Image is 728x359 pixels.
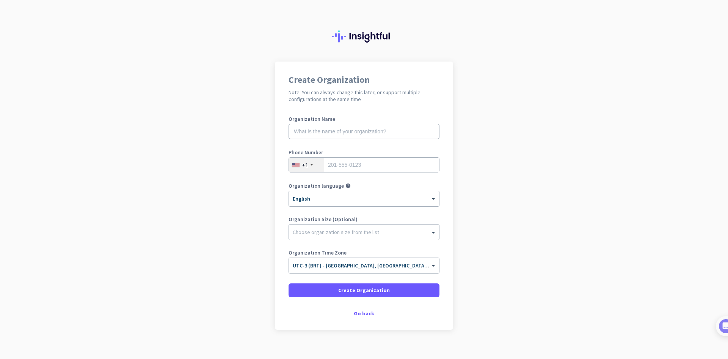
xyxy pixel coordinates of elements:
div: +1 [302,161,308,169]
h2: Note: You can always change this later, or support multiple configurations at the same time [289,89,439,103]
input: What is the name of your organization? [289,124,439,139]
i: help [345,183,351,188]
label: Phone Number [289,150,439,155]
label: Organization language [289,183,344,188]
input: 201-555-0123 [289,157,439,172]
button: Create Organization [289,283,439,297]
div: Go back [289,311,439,316]
span: Create Organization [338,286,390,294]
label: Organization Size (Optional) [289,217,439,222]
label: Organization Name [289,116,439,122]
label: Organization Time Zone [289,250,439,255]
h1: Create Organization [289,75,439,84]
img: Insightful [332,30,396,43]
